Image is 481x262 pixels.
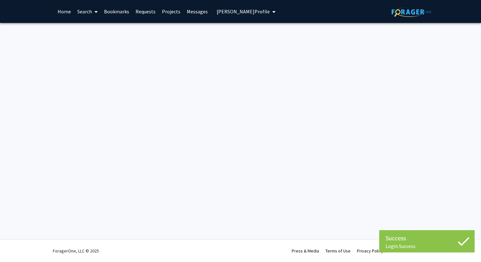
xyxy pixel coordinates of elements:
[53,240,99,262] div: ForagerOne, LLC © 2025
[184,0,211,23] a: Messages
[386,233,468,243] div: Success
[357,248,383,254] a: Privacy Policy
[101,0,132,23] a: Bookmarks
[54,0,74,23] a: Home
[132,0,159,23] a: Requests
[392,7,431,17] img: ForagerOne Logo
[386,243,468,249] div: Login Success
[159,0,184,23] a: Projects
[74,0,101,23] a: Search
[292,248,319,254] a: Press & Media
[325,248,351,254] a: Terms of Use
[217,8,270,15] span: [PERSON_NAME] Profile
